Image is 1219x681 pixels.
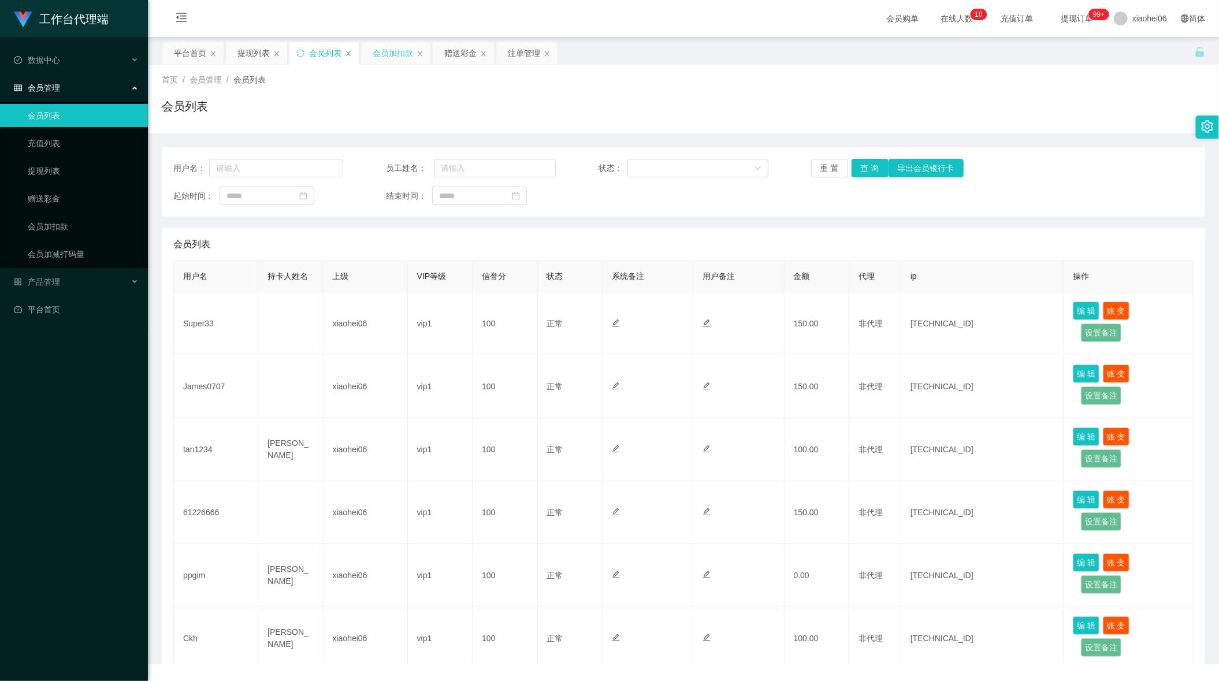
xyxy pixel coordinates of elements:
i: 图标: edit [703,508,711,516]
i: 图标: edit [612,445,620,453]
td: 100 [473,607,537,670]
td: 150.00 [785,292,849,355]
span: 信誉分 [482,271,506,281]
i: 图标: down [755,165,761,173]
span: 系统备注 [612,271,644,281]
span: 用户名 [183,271,207,281]
span: 金额 [794,271,810,281]
td: [PERSON_NAME] [258,544,323,607]
td: 100.00 [785,418,849,481]
a: 工作台代理端 [14,14,109,23]
td: vip1 [408,607,473,670]
input: 请输入 [434,159,556,177]
td: James0707 [174,355,258,418]
td: 0.00 [785,544,849,607]
i: 图标: close [417,50,423,57]
span: 正常 [547,319,563,328]
td: 100.00 [785,607,849,670]
i: 图标: close [210,50,217,57]
td: [TECHNICAL_ID] [901,355,1064,418]
span: 起始时间： [173,190,220,202]
td: vip1 [408,292,473,355]
td: [TECHNICAL_ID] [901,292,1064,355]
span: 会员列表 [173,237,210,251]
td: Super33 [174,292,258,355]
i: 图标: edit [703,634,711,642]
span: 首页 [162,75,178,84]
span: 操作 [1073,271,1089,281]
i: 图标: close [273,50,280,57]
i: 图标: unlock [1195,47,1205,57]
td: xiaohei06 [324,418,408,481]
i: 图标: edit [703,319,711,327]
span: ip [910,271,917,281]
td: [TECHNICAL_ID] [901,418,1064,481]
td: 100 [473,481,537,544]
button: 账 变 [1103,364,1129,383]
span: / [226,75,229,84]
td: [TECHNICAL_ID] [901,607,1064,670]
td: 150.00 [785,355,849,418]
a: 会员列表 [28,104,139,127]
i: 图标: global [1181,14,1189,23]
button: 编 辑 [1073,616,1099,635]
a: 会员加减打码量 [28,243,139,266]
i: 图标: edit [612,571,620,579]
span: 用户名： [173,162,209,174]
button: 账 变 [1103,302,1129,320]
button: 重 置 [811,159,848,177]
td: 100 [473,292,537,355]
span: 结束时间： [386,190,432,202]
td: 100 [473,418,537,481]
td: xiaohei06 [324,607,408,670]
span: 在线人数 [935,14,979,23]
button: 账 变 [1103,616,1129,635]
span: 非代理 [858,319,883,328]
i: 图标: calendar [299,192,307,200]
span: 提现订单 [1055,14,1099,23]
span: / [183,75,185,84]
td: xiaohei06 [324,292,408,355]
sup: 10 [970,9,987,20]
td: xiaohei06 [324,481,408,544]
i: 图标: appstore-o [14,278,22,286]
button: 编 辑 [1073,364,1099,383]
button: 设置备注 [1081,386,1121,405]
button: 设置备注 [1081,323,1121,342]
i: 图标: close [544,50,551,57]
button: 账 变 [1103,427,1129,446]
button: 编 辑 [1073,302,1099,320]
td: [TECHNICAL_ID] [901,481,1064,544]
i: 图标: check-circle-o [14,56,22,64]
div: 提现列表 [237,42,270,64]
span: 正常 [547,445,563,454]
button: 设置备注 [1081,449,1121,468]
i: 图标: menu-fold [162,1,201,38]
i: 图标: edit [703,445,711,453]
button: 编 辑 [1073,553,1099,572]
i: 图标: close [480,50,487,57]
sup: 1049 [1088,9,1109,20]
i: 图标: edit [703,382,711,390]
i: 图标: calendar [512,192,520,200]
span: 非代理 [858,571,883,580]
td: vip1 [408,418,473,481]
input: 请输入 [209,159,344,177]
h1: 会员列表 [162,98,208,115]
td: xiaohei06 [324,544,408,607]
p: 1 [975,9,979,20]
span: 数据中心 [14,55,60,65]
i: 图标: edit [612,319,620,327]
span: 非代理 [858,634,883,643]
td: 100 [473,544,537,607]
span: 正常 [547,634,563,643]
div: 赠送彩金 [444,42,477,64]
div: 会员加扣款 [373,42,413,64]
i: 图标: close [345,50,352,57]
button: 设置备注 [1081,638,1121,657]
td: [PERSON_NAME] [258,607,323,670]
div: 2021 [157,638,1210,650]
span: 持卡人姓名 [267,271,308,281]
span: 非代理 [858,382,883,391]
i: 图标: edit [703,571,711,579]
